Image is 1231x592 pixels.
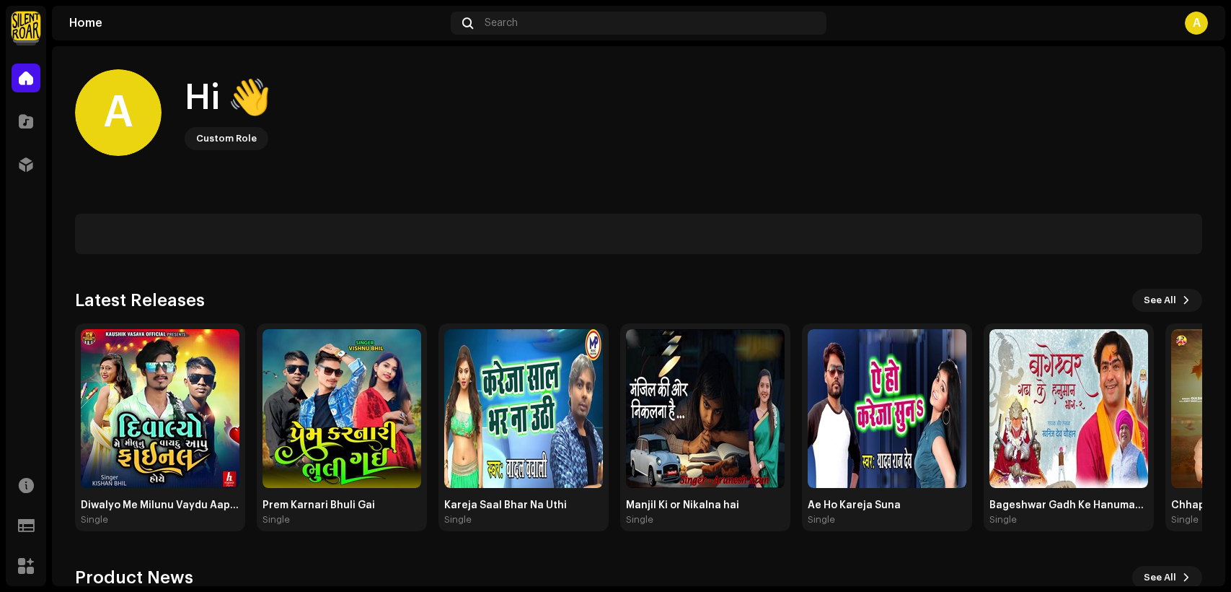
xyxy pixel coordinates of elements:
[989,500,1148,511] div: Bageshwar Gadh Ke Hanuman Bhag 2
[444,514,472,526] div: Single
[196,130,257,147] div: Custom Role
[75,289,205,312] h3: Latest Releases
[444,500,603,511] div: Kareja Saal Bhar Na Uthi
[989,329,1148,488] img: 3310769d-d1a3-412a-8891-4bf9e3e134a4
[1144,563,1176,592] span: See All
[1144,286,1176,315] span: See All
[262,500,421,511] div: Prem Karnari Bhuli Gai
[81,500,239,511] div: Diwalyo Me Milunu Vaydu Aapu Final Hoye
[185,75,271,121] div: Hi 👋
[1132,566,1202,589] button: See All
[808,329,966,488] img: ddb15657-ba77-4bd2-9297-64669e440082
[69,17,445,29] div: Home
[626,514,653,526] div: Single
[75,566,193,589] h3: Product News
[81,514,108,526] div: Single
[626,329,785,488] img: 19c80eec-e6ee-4239-80b6-3d844ecc4ffa
[12,12,40,40] img: fcfd72e7-8859-4002-b0df-9a7058150634
[444,329,603,488] img: a3482801-c7c9-45d4-b53e-b31088822f36
[1171,514,1199,526] div: Single
[1132,289,1202,312] button: See All
[75,69,162,156] div: A
[262,329,421,488] img: 06c20917-b418-4c0f-a3d6-5eb7c779bb29
[81,329,239,488] img: 972d74ad-6f68-411e-a42e-a333004b5d34
[808,500,966,511] div: Ae Ho Kareja Suna
[989,514,1017,526] div: Single
[1185,12,1208,35] div: A
[808,514,835,526] div: Single
[485,17,518,29] span: Search
[262,514,290,526] div: Single
[626,500,785,511] div: Manjil Ki or Nikalna hai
